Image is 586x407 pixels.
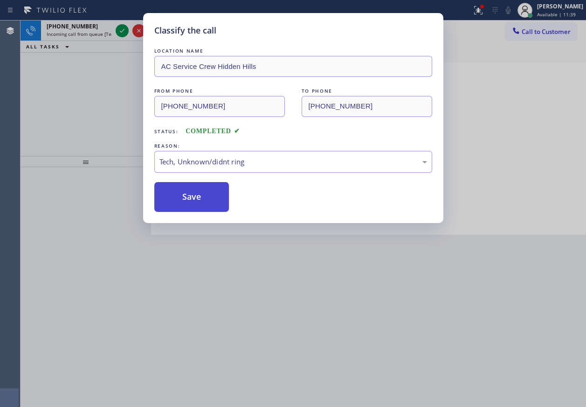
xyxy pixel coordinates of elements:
[186,128,240,135] span: COMPLETED
[154,128,179,135] span: Status:
[302,96,432,117] input: To phone
[154,86,285,96] div: FROM PHONE
[159,156,427,167] div: Tech, Unknown/didnt ring
[154,96,285,117] input: From phone
[302,86,432,96] div: TO PHONE
[154,24,216,37] h5: Classify the call
[154,46,432,56] div: LOCATION NAME
[154,182,229,212] button: Save
[154,141,432,151] div: REASON:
